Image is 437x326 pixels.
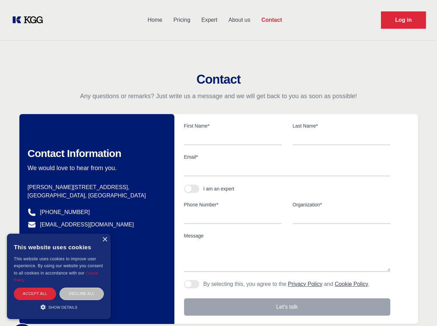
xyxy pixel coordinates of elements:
a: Request Demo [381,11,426,29]
label: First Name* [184,122,282,129]
label: Last Name* [293,122,390,129]
label: Message [184,232,390,239]
h2: Contact [8,73,429,86]
p: By selecting this, you agree to the and . [203,280,370,288]
span: Show details [48,305,78,309]
a: Privacy Policy [288,281,322,287]
div: I am an expert [203,185,235,192]
button: Let's talk [184,298,390,316]
a: [PHONE_NUMBER] [40,208,90,216]
p: [GEOGRAPHIC_DATA], [GEOGRAPHIC_DATA] [28,192,163,200]
a: @knowledgegategroup [28,233,97,241]
label: Email* [184,153,390,160]
div: Show details [14,304,104,310]
div: Close [102,237,107,242]
p: [PERSON_NAME][STREET_ADDRESS], [28,183,163,192]
div: Accept all [14,288,56,300]
label: Organization* [293,201,390,208]
p: Any questions or remarks? Just write us a message and we will get back to you as soon as possible! [8,92,429,100]
a: Cookie Policy [335,281,368,287]
a: Pricing [168,11,196,29]
iframe: Chat Widget [402,293,437,326]
a: KOL Knowledge Platform: Talk to Key External Experts (KEE) [11,15,48,26]
h2: Contact Information [28,147,163,160]
div: Decline all [60,288,104,300]
a: Cookie Policy [14,271,98,282]
a: [EMAIL_ADDRESS][DOMAIN_NAME] [40,221,134,229]
a: Expert [196,11,223,29]
label: Phone Number* [184,201,282,208]
div: This website uses cookies [14,239,104,255]
span: This website uses cookies to improve user experience. By using our website you consent to all coo... [14,257,103,276]
a: Contact [256,11,288,29]
p: We would love to hear from you. [28,164,163,172]
a: Home [142,11,168,29]
a: About us [223,11,256,29]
